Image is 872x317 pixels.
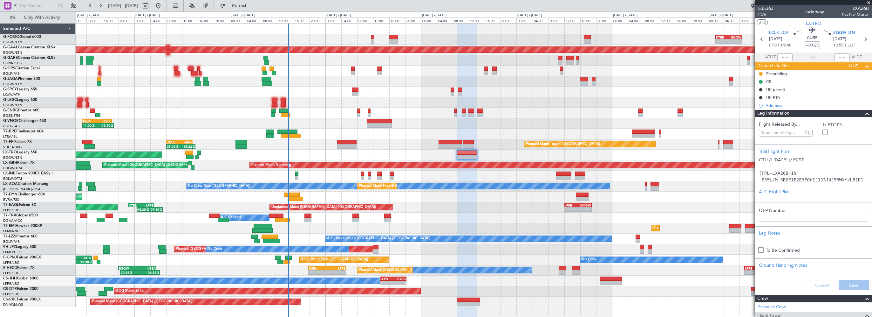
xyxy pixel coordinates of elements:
div: [DATE] - [DATE] [517,13,542,18]
a: G-SIRSCitation Excel [3,67,40,70]
div: No Crew Nice ([GEOGRAPHIC_DATA]) [188,181,250,191]
div: 20:00 [405,18,421,23]
div: 18:50 Z [98,123,113,127]
span: Crew [757,295,768,302]
div: 12:00 [373,18,389,23]
a: T7-DYNChallenger 604 [3,193,45,196]
span: LX-TRO [806,20,821,27]
div: 08:00 [357,18,373,23]
div: UTAA [167,140,180,144]
a: T7-TRXGlobal 6500 [3,214,38,217]
div: Planned Maint [GEOGRAPHIC_DATA] ([GEOGRAPHIC_DATA]) [104,160,204,170]
span: Refresh [227,4,253,8]
div: - [565,208,578,211]
div: 12:00 [660,18,676,23]
span: P3/6 [758,12,773,17]
a: F-HECDFalcon 7X [3,266,35,270]
div: VHHH [180,140,193,144]
span: T7-LZZI [3,235,16,238]
div: Planned Maint [GEOGRAPHIC_DATA] ([GEOGRAPHIC_DATA]) [92,297,192,306]
a: LX-INBFalcon 900EX EASy II [3,172,53,175]
div: Underway [803,9,824,15]
a: VHHH/HKG [3,145,22,150]
button: Only With Activity [7,12,69,23]
span: F-HECD [3,266,17,270]
div: AOG Maint Paris ([GEOGRAPHIC_DATA]) [301,255,368,264]
a: EGNR/CEG [3,61,22,66]
div: 15:22 Z [181,144,195,148]
div: [DATE] - [DATE] [326,13,351,18]
span: 04:55 [807,35,817,41]
a: [PERSON_NAME]/QSA [3,187,41,192]
span: Dispatch To-Dos [757,62,789,70]
span: T7-DYN [3,193,17,196]
a: EGGW/LTN [3,50,22,55]
div: - [380,281,393,285]
div: 16:00 [580,18,596,23]
div: Unplanned Maint [GEOGRAPHIC_DATA] ([GEOGRAPHIC_DATA]) [271,202,376,212]
div: - [729,39,741,43]
div: LSGG [75,256,91,260]
div: - [745,271,760,274]
a: CS-DTRFalcon 2000 [3,287,38,291]
div: KSEA [137,266,156,270]
span: T7-TRX [3,214,16,217]
div: [DATE] - [DATE] [77,13,101,18]
a: T7-BREChallenger 604 [3,130,44,133]
a: G-VNORChallenger 650 [3,119,46,123]
a: LGAV/ATH [3,92,20,97]
div: 06:29 Z [140,271,160,274]
a: LFPB/LBG [3,281,20,286]
a: LX-AOACitation Mustang [3,182,49,186]
div: 20:29 Z [121,271,140,274]
a: LTBA/ISL [3,134,17,139]
div: 12:00 [278,18,294,23]
div: Planned Maint Nurnberg [251,160,291,170]
div: 12:00 [86,18,102,23]
a: G-LEGCLegacy 600 [3,98,37,102]
a: G-FOMOGlobal 6000 [3,35,41,39]
span: CS-JHH [3,277,17,280]
a: EGGW/LTN [3,40,22,45]
span: [DATE] [769,36,782,42]
div: No Crew [582,255,596,264]
label: To Be Confirmed [766,247,800,254]
span: LX-GBH [3,161,17,165]
div: 08:00 [548,18,564,23]
div: LFPB [565,203,578,207]
span: G-FOMO [3,35,19,39]
span: LCLK LCA [769,30,788,36]
span: G-SPCY [3,88,17,91]
div: 20:00 [596,18,612,23]
span: G-GARE [3,56,18,60]
span: ELDT [845,42,855,49]
div: 04:00 [724,18,739,23]
span: ETOT [769,42,780,49]
button: Refresh [217,1,255,11]
a: T7-LZZIPraetor 600 [3,235,37,238]
a: CS-RRCFalcon 900LX [3,298,41,301]
a: G-GARECessna Citation XLS+ [3,56,56,60]
a: EGGW/LTN [3,103,22,108]
div: A/C Unavailable [GEOGRAPHIC_DATA] ([GEOGRAPHIC_DATA]) [327,234,430,243]
span: LX-AOA [3,182,18,186]
input: --:-- [777,53,793,61]
div: 00:00 [230,18,246,23]
div: 00:00 [325,18,341,23]
div: 04:00 [150,18,166,23]
label: Is ETOPS [823,122,868,128]
div: 07:10 Z [150,208,162,211]
div: 16:00 [198,18,214,23]
div: LFPB [380,277,393,281]
span: Only With Activity [17,15,67,20]
span: LX-TRO [3,151,17,154]
div: EGLF [82,119,97,123]
span: [DATE] [833,36,846,42]
div: 11:00 Z [83,123,98,127]
div: No Crew [208,244,222,254]
div: 04:00 [628,18,644,23]
span: T7-EMI [3,224,16,228]
div: [DATE] - [DATE] [613,13,637,18]
div: Leg Notes [759,230,868,236]
div: Planned Maint Nice ([GEOGRAPHIC_DATA]) [359,181,430,191]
